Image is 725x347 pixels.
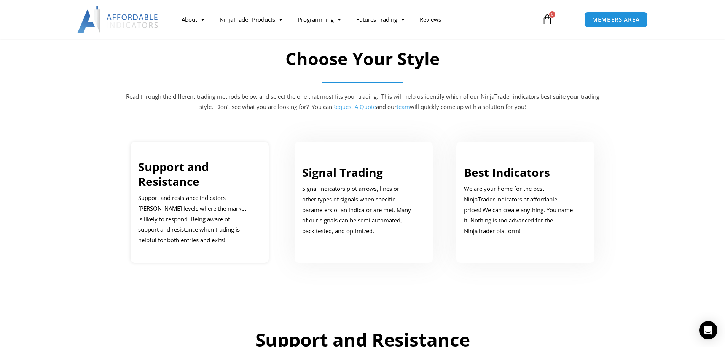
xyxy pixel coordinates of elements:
a: Futures Trading [349,11,412,28]
a: 0 [531,8,564,30]
nav: Menu [174,11,533,28]
img: LogoAI | Affordable Indicators – NinjaTrader [77,6,159,33]
a: Best Indicators [464,165,550,180]
a: Programming [290,11,349,28]
a: Request A Quote [332,103,376,110]
p: Read through the different trading methods below and select the one that most fits your trading. ... [125,91,601,113]
span: MEMBERS AREA [592,17,640,22]
a: About [174,11,212,28]
a: Reviews [412,11,449,28]
div: Open Intercom Messenger [699,321,717,339]
a: NinjaTrader Products [212,11,290,28]
a: Support and Resistance [138,159,209,189]
a: team [397,103,410,110]
a: MEMBERS AREA [584,12,648,27]
h2: Choose Your Style [125,48,601,70]
p: We are your home for the best NinjaTrader indicators at affordable prices! We can create anything... [464,184,576,237]
a: Signal Trading [302,165,383,180]
p: Signal indicators plot arrows, lines or other types of signals when specific parameters of an ind... [302,184,414,237]
span: 0 [549,11,555,18]
p: Support and resistance indicators [PERSON_NAME] levels where the market is likely to respond. Bei... [138,193,250,246]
